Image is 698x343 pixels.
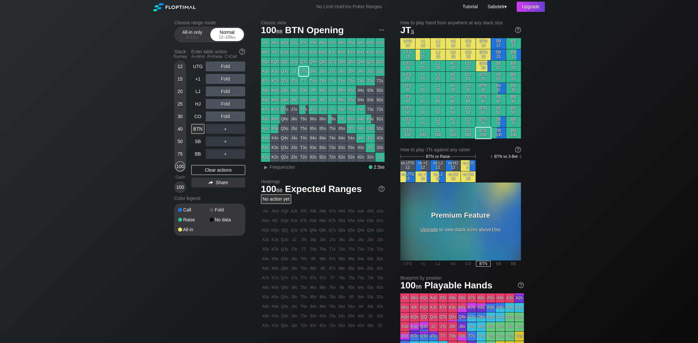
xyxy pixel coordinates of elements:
img: help.32db89a4.svg [239,48,246,55]
div: K8o [270,95,280,105]
div: 63o [337,143,346,152]
div: 83s [366,95,375,105]
div: K2s [375,48,384,57]
div: SB 100 [491,128,506,138]
div: No data [210,217,241,222]
span: s [411,27,414,35]
div: UTG 25 [400,72,415,83]
div: AKs [270,38,280,47]
div: 77 [328,105,337,114]
div: BB 20 [506,61,521,71]
div: UTG [191,61,204,71]
div: T3s [366,76,375,86]
div: Enter table action [191,46,245,61]
div: 95o [309,124,318,133]
div: 93s [366,86,375,95]
div: BB 12 [506,38,521,49]
div: +1 15 [415,49,430,60]
div: How to play JTs against any raiser [400,147,521,152]
div: K9s [309,48,318,57]
div: 74s [356,105,365,114]
div: A6s [337,38,346,47]
span: bb [232,35,236,39]
span: Sabotek [488,4,504,9]
div: LJ [191,86,204,96]
div: 86o [318,114,327,124]
div: SB [191,136,204,146]
div: 98o [309,95,318,105]
div: BTN 15 [476,49,491,60]
div: 32s [375,143,384,152]
div: +1 25 [415,72,430,83]
div: BB 30 [506,83,521,94]
div: UTG 12 [400,38,415,49]
div: +1 75 [415,116,430,127]
div: AQs [280,38,289,47]
div: 15 [175,74,185,84]
div: UTG 50 [400,105,415,116]
div: 95s [347,86,356,95]
div: ＋ [206,124,245,134]
div: LJ 75 [430,116,445,127]
div: +1 100 [415,128,430,138]
div: +1 40 [415,94,430,105]
div: BB 25 [506,72,521,83]
img: ellipsis.fd386fe8.svg [378,26,385,34]
div: QQ [280,57,289,66]
div: AJs [290,38,299,47]
div: T9s [309,76,318,86]
div: SB 75 [491,116,506,127]
div: 44 [356,134,365,143]
div: J3o [290,143,299,152]
div: LJ 40 [430,94,445,105]
div: K6s [337,48,346,57]
div: KQs [280,48,289,57]
div: 87s [328,95,337,105]
div: CO 50 [461,105,476,116]
div: All-in only [177,28,207,41]
div: J5o [290,124,299,133]
div: BB 50 [506,105,521,116]
div: 87o [318,105,327,114]
div: Q3s [366,57,375,66]
div: 5 – 12 [178,35,206,39]
div: UTG 100 [400,128,415,138]
div: 86s [337,95,346,105]
div: Call [178,208,210,212]
div: A9o [261,86,270,95]
div: HJ 25 [446,72,460,83]
div: K2o [270,153,280,162]
div: K3o [270,143,280,152]
div: JJ [290,67,299,76]
div: AJo [261,67,270,76]
div: 55 [347,124,356,133]
h2: Choose range mode [174,20,245,25]
div: 93o [309,143,318,152]
div: K4o [270,134,280,143]
div: 94s [356,86,365,95]
div: 40 [175,124,185,134]
div: 73o [328,143,337,152]
div: A3s [366,38,375,47]
div: J2o [290,153,299,162]
div: BTN 12 [476,38,491,49]
div: Q4o [280,134,289,143]
div: J2s [375,67,384,76]
div: LJ 100 [430,128,445,138]
div: 12 [175,61,185,71]
div: +1 50 [415,105,430,116]
div: Fold [210,208,241,212]
div: Raise [178,217,210,222]
div: SB 25 [491,72,506,83]
div: LJ 30 [430,83,445,94]
div: AQo [261,57,270,66]
div: 84o [318,134,327,143]
div: JTs [299,67,308,76]
div: BB [191,149,204,159]
div: SB 30 [491,83,506,94]
div: Upgrade [517,2,545,12]
div: 75o [328,124,337,133]
div: 62o [337,153,346,162]
div: J6o [290,114,299,124]
img: help.32db89a4.svg [378,185,385,192]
